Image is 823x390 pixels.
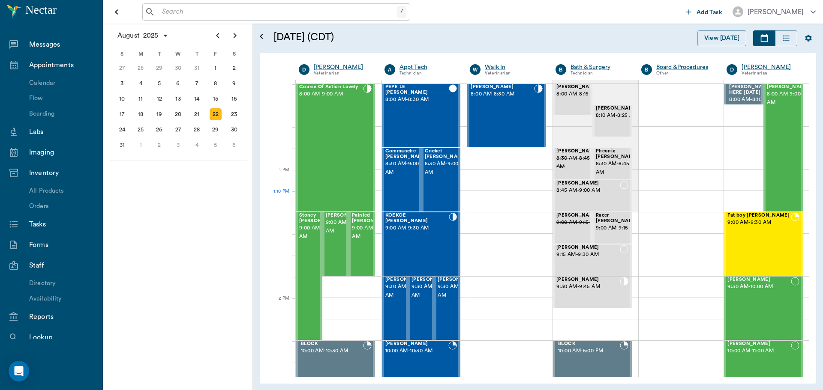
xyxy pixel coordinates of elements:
div: Friday, August 1, 2025 [210,62,222,74]
span: [PERSON_NAME] [385,277,428,283]
div: Wednesday, August 13, 2025 [172,93,184,105]
div: Orders [29,202,99,211]
div: NOT_CONFIRMED, 9:30 AM - 10:00 AM [434,276,460,340]
div: Staff [29,260,94,271]
div: Sunday, July 27, 2025 [116,62,128,74]
span: 10:00 AM - 10:30 AM [301,347,363,355]
div: Other [656,70,714,77]
div: S [113,48,132,60]
span: 8:00 AM - 8:30 AM [471,90,534,98]
div: BOOKED, 9:00 AM - 9:30 AM [724,212,803,276]
div: Walk In [485,63,543,71]
div: Veterinarian [314,70,372,77]
div: NOT_CONFIRMED, 8:30 AM - 8:45 AM [592,148,632,180]
a: Appt Tech [399,63,457,71]
span: Fat boy [PERSON_NAME] [727,213,791,218]
div: CHECKED_IN, 9:00 AM - 10:00 AM [296,212,322,340]
span: 10:00 AM - 10:30 AM [385,347,449,355]
div: D [299,64,309,75]
span: 9:00 AM - 9:15 AM [596,224,639,232]
span: 9:00 AM - 9:15 AM [556,218,599,227]
div: Sunday, August 24, 2025 [116,124,128,136]
div: Forms [29,240,94,250]
span: 8:30 AM - 9:00 AM [425,160,468,177]
div: Wednesday, August 6, 2025 [172,77,184,89]
div: CHECKED_OUT, 8:00 AM - 9:00 AM [763,83,803,212]
span: Pheonix [PERSON_NAME] [596,149,639,160]
span: [PERSON_NAME] [767,84,810,90]
span: [PERSON_NAME] [556,84,599,90]
button: Next page [226,27,243,44]
div: Technician [399,70,457,77]
div: Wednesday, August 27, 2025 [172,124,184,136]
a: [PERSON_NAME] [742,63,799,71]
span: Stoney [PERSON_NAME] [299,213,342,224]
div: Availability [29,294,99,304]
span: 8:00 AM - 9:00 AM [299,90,363,98]
div: Inventory [29,168,94,178]
div: Monday, August 11, 2025 [135,93,147,105]
div: NOT_CONFIRMED, 9:30 AM - 10:00 AM [408,276,434,340]
div: NOT_CONFIRMED, 8:45 AM - 9:00 AM [553,180,632,212]
div: Messages [29,39,94,50]
a: Bath & Surgery [571,63,628,71]
div: NOT_CONFIRMED, 9:30 AM - 10:00 AM [724,276,803,340]
div: Open Intercom Messenger [9,361,29,381]
span: 9:00 AM - 10:00 AM [299,224,342,241]
div: Tuesday, September 2, 2025 [153,139,165,151]
div: A [384,64,395,75]
span: 10:00 AM - 5:00 PM [558,347,620,355]
div: NOT_CONFIRMED, 8:10 AM - 8:25 AM [592,105,632,137]
button: View [DATE] [697,30,746,46]
div: NOT_CONFIRMED, 9:15 AM - 9:30 AM [553,244,632,276]
div: CHECKED_OUT, 8:30 AM - 9:00 AM [382,148,421,212]
span: [PERSON_NAME] [727,277,791,283]
div: Thursday, September 4, 2025 [191,139,203,151]
div: Calendar [29,78,99,88]
div: Monday, August 25, 2025 [135,124,147,136]
div: Monday, August 18, 2025 [135,108,147,120]
div: All Products [29,186,99,196]
div: Tuesday, August 12, 2025 [153,93,165,105]
div: T [150,48,169,60]
div: Imaging [29,147,94,158]
div: B [641,64,652,75]
div: Flow [29,94,99,103]
span: 9:00 AM - 9:30 AM [727,218,791,227]
div: Veterinarian [742,70,799,77]
div: Thursday, August 28, 2025 [191,124,203,136]
div: Saturday, August 16, 2025 [228,93,240,105]
span: [PERSON_NAME] [556,213,599,218]
span: PEPE LE [PERSON_NAME] [385,84,449,95]
div: Friday, September 5, 2025 [210,139,222,151]
span: 9:30 AM - 10:00 AM [411,283,454,300]
div: NOT_CONFIRMED, 9:00 AM - 9:15 AM [592,212,632,244]
span: BLOCK [558,341,620,347]
span: Racer [PERSON_NAME] [596,213,639,224]
span: 8:30 AM - 8:45 AM [556,154,599,171]
button: August2025 [113,27,173,44]
span: 8:45 AM - 9:00 AM [556,186,620,195]
span: [PERSON_NAME] [385,341,449,347]
div: D [727,64,737,75]
span: 9:15 AM - 9:30 AM [556,250,620,259]
div: Wednesday, August 20, 2025 [172,108,184,120]
button: Add Task [683,4,726,20]
div: Appointments [29,60,94,70]
span: [PERSON_NAME] [556,149,599,154]
div: BOOKED, 8:00 AM - 8:10 AM [724,83,763,105]
span: 8:00 AM - 9:00 AM [767,90,810,107]
span: 9:30 AM - 9:45 AM [556,283,620,291]
div: [PERSON_NAME] [314,63,372,71]
div: M [132,48,150,60]
div: CHECKED_IN, 9:00 AM - 9:30 AM [382,212,461,276]
div: Lookup [29,332,94,342]
span: 9:30 AM - 10:00 AM [727,283,791,291]
div: Thursday, August 14, 2025 [191,93,203,105]
span: 9:30 AM - 10:00 AM [385,283,428,300]
div: Sunday, August 10, 2025 [116,93,128,105]
a: Board &Procedures [656,63,714,71]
